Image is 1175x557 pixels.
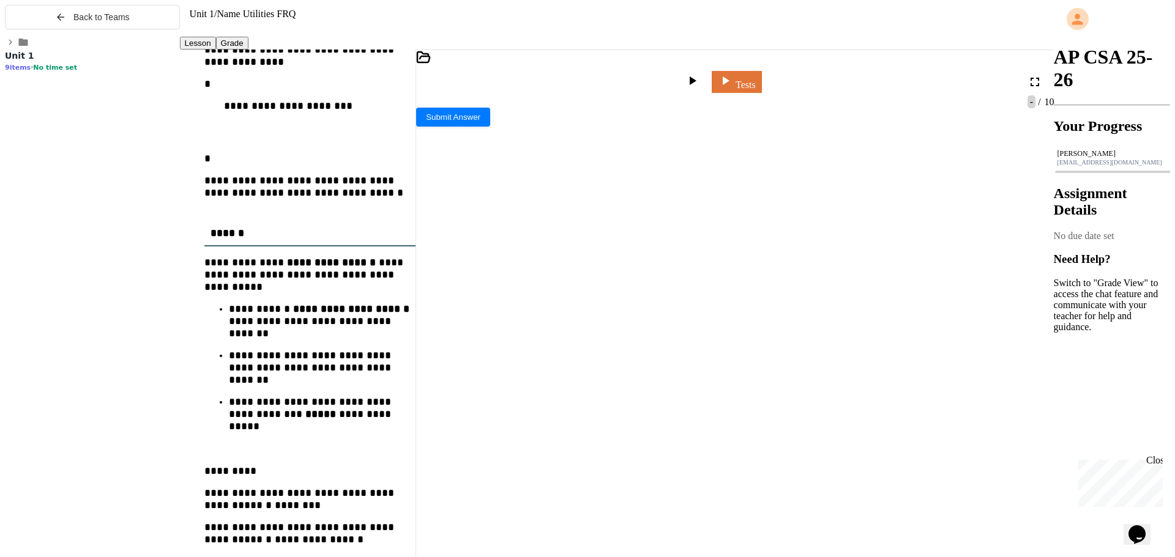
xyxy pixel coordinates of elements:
[180,37,216,50] button: Lesson
[712,71,762,93] a: Tests
[1042,97,1054,107] span: 10
[1054,253,1170,266] h3: Need Help?
[1124,508,1163,545] iframe: chat widget
[1054,5,1170,33] div: My Account
[216,37,248,50] button: Grade
[5,5,180,29] button: Back to Teams
[1073,455,1163,507] iframe: chat widget
[217,9,296,19] span: Name Utilities FRQ
[426,113,480,122] span: Submit Answer
[1054,278,1170,333] p: Switch to "Grade View" to access the chat feature and communicate with your teacher for help and ...
[33,64,77,72] span: No time set
[5,51,34,61] span: Unit 1
[73,12,130,22] span: Back to Teams
[1057,149,1166,158] div: [PERSON_NAME]
[416,108,490,127] button: Submit Answer
[1054,231,1170,242] div: No due date set
[190,9,214,19] span: Unit 1
[1028,95,1035,108] span: -
[214,9,217,19] span: /
[1054,118,1170,135] h2: Your Progress
[5,64,31,72] span: 9 items
[5,5,84,78] div: Chat with us now!Close
[1038,97,1040,107] span: /
[1057,159,1166,166] div: [EMAIL_ADDRESS][DOMAIN_NAME]
[31,63,33,72] span: •
[1054,46,1170,91] h1: AP CSA 25-26
[1054,185,1170,218] h2: Assignment Details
